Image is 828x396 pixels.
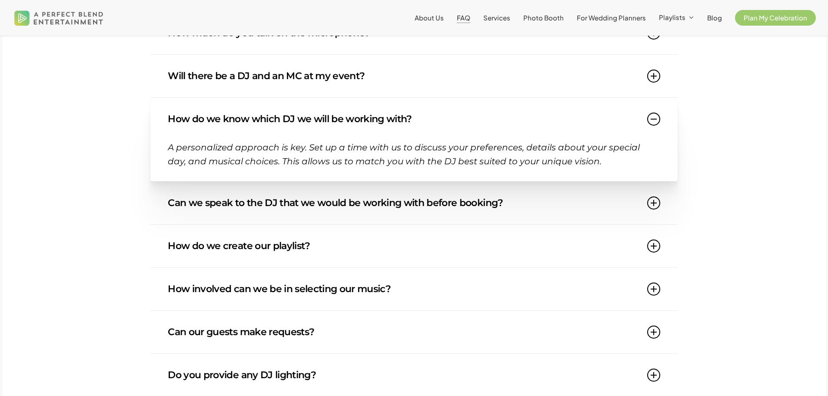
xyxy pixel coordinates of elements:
span: For Wedding Planners [577,13,646,22]
a: How involved can we be in selecting our music? [168,268,660,310]
a: Plan My Celebration [735,14,816,21]
a: Services [483,14,510,21]
span: Plan My Celebration [744,13,807,22]
a: Will there be a DJ and an MC at my event? [168,55,660,97]
span: A personalized approach is key. Set up a time with us to discuss your preferences, details about ... [168,142,640,166]
span: FAQ [457,13,470,22]
span: About Us [415,13,444,22]
a: Photo Booth [523,14,564,21]
span: Services [483,13,510,22]
a: How do we know which DJ we will be working with? [168,98,660,140]
a: FAQ [457,14,470,21]
a: Blog [707,14,722,21]
a: How do we create our playlist? [168,225,660,267]
span: Blog [707,13,722,22]
span: Photo Booth [523,13,564,22]
a: About Us [415,14,444,21]
img: A Perfect Blend Entertainment [12,3,106,32]
span: Playlists [659,13,685,21]
a: Can our guests make requests? [168,311,660,353]
a: For Wedding Planners [577,14,646,21]
a: Can we speak to the DJ that we would be working with before booking? [168,182,660,224]
a: Playlists [659,14,694,22]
